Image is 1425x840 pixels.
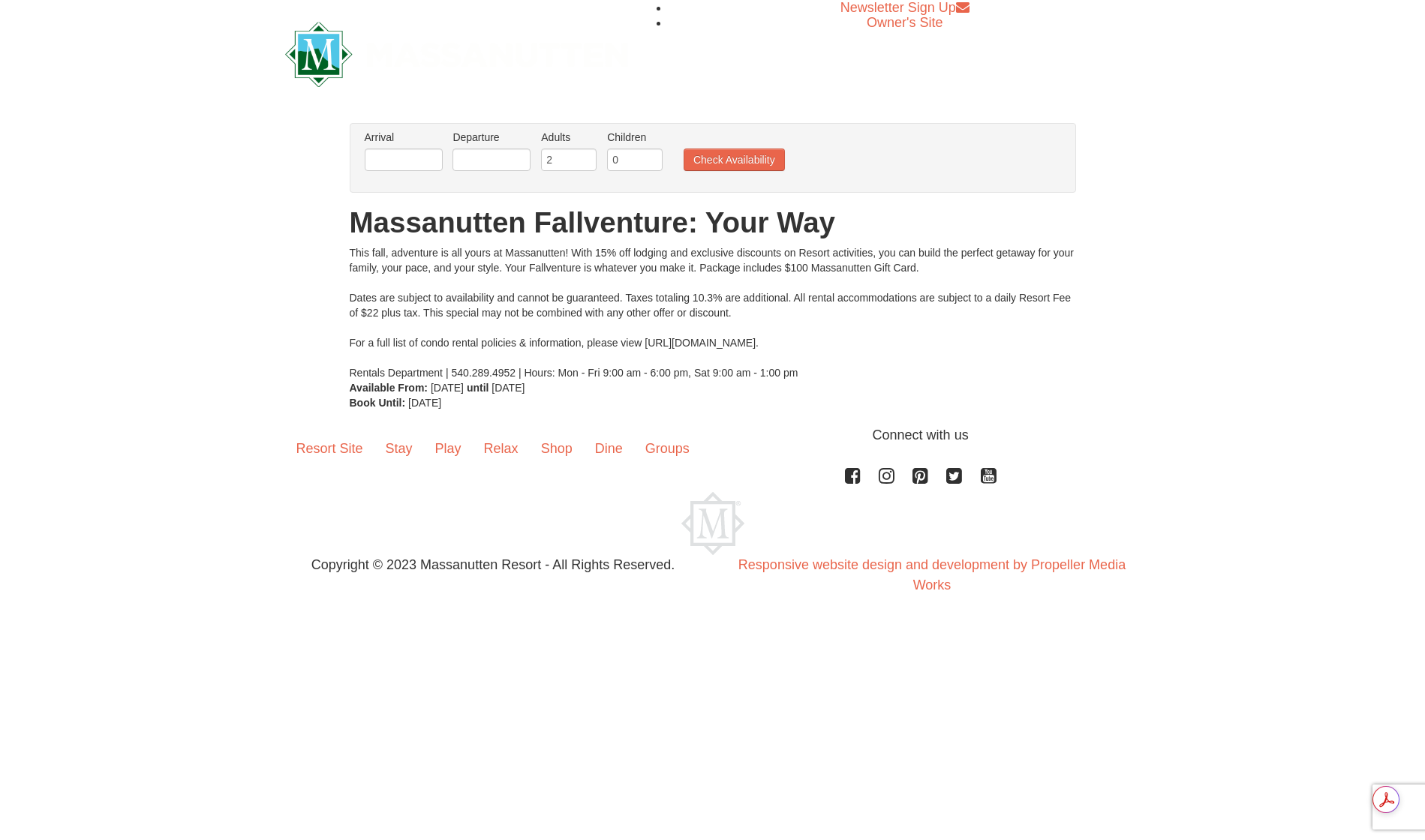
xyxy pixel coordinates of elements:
[285,34,629,70] a: Massanutten Resort
[408,397,441,409] span: [DATE]
[607,130,663,145] label: Children
[424,425,473,472] a: Play
[350,208,1076,238] h1: Massanutten Fallventure: Your Way
[681,492,744,555] img: Massanutten Resort Logo
[541,130,597,145] label: Adults
[473,425,530,472] a: Relax
[467,382,489,394] strong: until
[634,425,701,472] a: Groups
[274,555,713,575] p: Copyright © 2023 Massanutten Resort - All Rights Reserved.
[350,397,406,409] strong: Book Until:
[684,148,785,171] button: Check Availability
[374,425,424,472] a: Stay
[584,425,634,472] a: Dine
[738,557,1126,592] a: Responsive website design and development by Propeller Media Works
[867,15,942,30] a: Owner's Site
[431,382,464,394] span: [DATE]
[350,382,428,394] strong: Available From:
[452,130,531,145] label: Departure
[285,425,374,472] a: Resort Site
[492,382,525,394] span: [DATE]
[530,425,584,472] a: Shop
[285,22,629,87] img: Massanutten Resort Logo
[285,425,1141,445] p: Connect with us
[365,130,443,145] label: Arrival
[350,245,1076,380] div: This fall, adventure is all yours at Massanutten! With 15% off lodging and exclusive discounts on...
